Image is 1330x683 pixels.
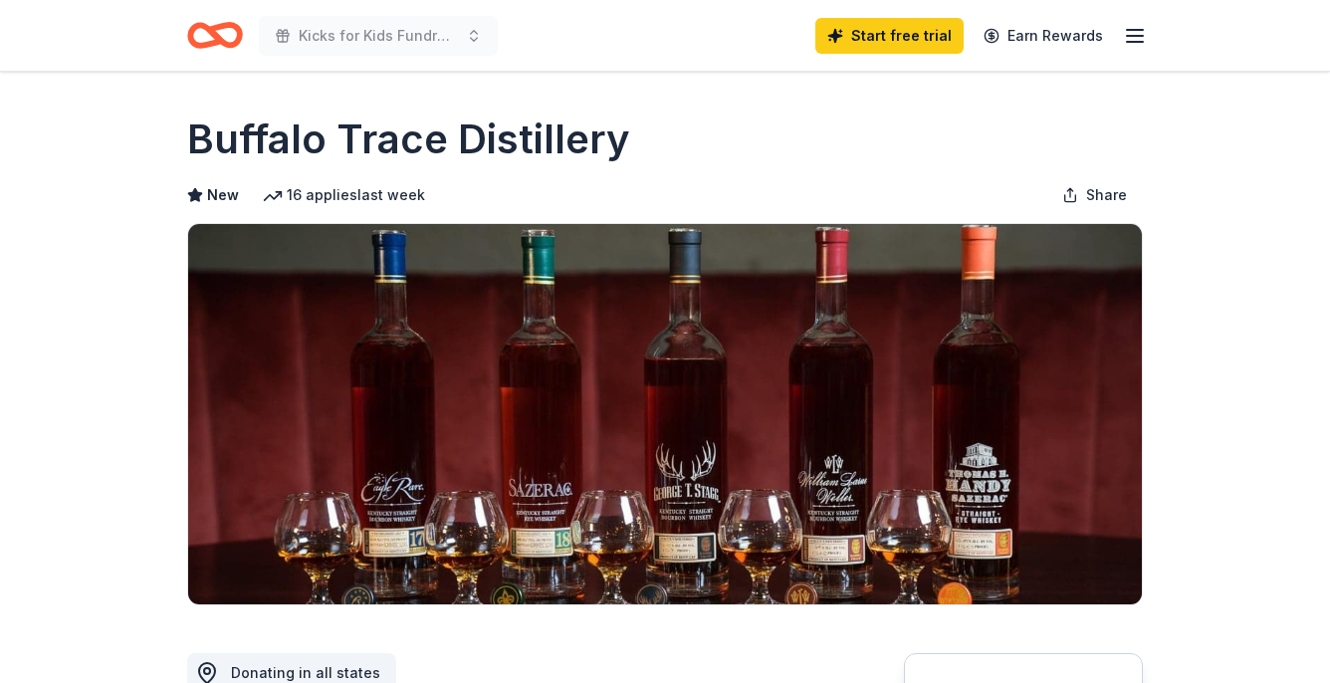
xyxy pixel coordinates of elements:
[207,183,239,207] span: New
[188,224,1142,604] img: Image for Buffalo Trace Distillery
[815,18,964,54] a: Start free trial
[1086,183,1127,207] span: Share
[299,24,458,48] span: Kicks for Kids Fundraiser
[263,183,425,207] div: 16 applies last week
[187,112,630,167] h1: Buffalo Trace Distillery
[972,18,1115,54] a: Earn Rewards
[259,16,498,56] button: Kicks for Kids Fundraiser
[1046,175,1143,215] button: Share
[231,664,380,681] span: Donating in all states
[187,12,243,59] a: Home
